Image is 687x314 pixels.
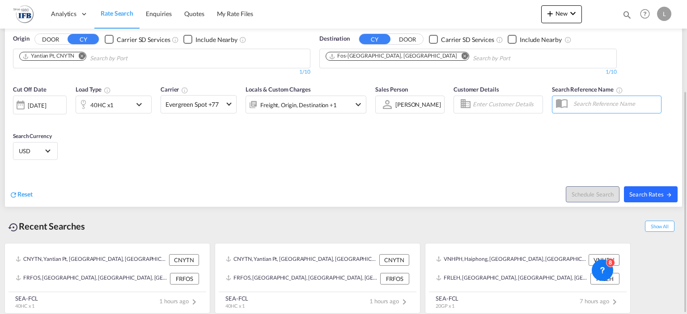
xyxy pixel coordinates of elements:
md-icon: Unchecked: Search for CY (Container Yard) services for all selected carriers.Checked : Search for... [496,36,503,43]
div: Carrier SD Services [441,35,494,44]
div: [DATE] [28,101,46,109]
span: Search Reference Name [552,86,623,93]
button: DOOR [392,34,423,45]
div: VNHPH, Haiphong, Viet Nam, South East Asia, Asia Pacific [436,254,586,266]
span: Load Type [76,86,111,93]
span: 1 hours ago [369,297,410,305]
input: Chips input. [90,51,175,66]
span: 40HC x 1 [15,303,34,309]
button: CY [359,34,390,44]
button: DOOR [35,34,66,45]
div: OriginDOOR CY Checkbox No InkUnchecked: Search for CY (Container Yard) services for all selected ... [5,21,682,206]
div: SEA-FCL [15,294,38,302]
span: Help [637,6,653,21]
div: Yantian Pt, CNYTN [22,52,74,60]
div: Press delete to remove this chip. [22,52,76,60]
md-select: Sales Person: Louis Micoulaz [394,98,442,111]
md-icon: Unchecked: Ignores neighbouring ports when fetching rates.Checked : Includes neighbouring ports w... [564,36,572,43]
div: 40HC x1icon-chevron-down [76,96,152,113]
div: FRFOS [380,273,409,285]
div: CNYTN [169,254,199,266]
div: 40HC x1 [90,99,114,111]
md-chips-wrap: Chips container. Use arrow keys to select chips. [18,49,178,66]
md-icon: icon-chevron-right [189,297,199,307]
span: Show All [645,221,674,232]
span: Quotes [184,10,204,17]
span: Origin [13,34,29,43]
span: 7 hours ago [580,297,620,305]
md-icon: Your search will be saved by the below given name [616,87,623,94]
span: Search Currency [13,133,52,139]
recent-search-card: CNYTN, Yantian Pt, [GEOGRAPHIC_DATA], [GEOGRAPHIC_DATA] & [GEOGRAPHIC_DATA], [GEOGRAPHIC_DATA] CN... [4,243,210,314]
div: Carrier SD Services [117,35,170,44]
md-icon: icon-chevron-down [353,99,364,110]
md-icon: icon-chevron-right [609,297,620,307]
div: 1/10 [319,68,617,76]
div: FRFOS, Fos-sur-Mer, France, Western Europe, Europe [16,273,168,285]
div: Fos-sur-Mer, FRFOS [329,52,457,60]
button: icon-plus 400-fgNewicon-chevron-down [541,5,582,23]
recent-search-card: CNYTN, Yantian Pt, [GEOGRAPHIC_DATA], [GEOGRAPHIC_DATA] & [GEOGRAPHIC_DATA], [GEOGRAPHIC_DATA] CN... [215,243,420,314]
div: SEA-FCL [225,294,248,302]
span: Search Rates [629,191,672,198]
span: Rate Search [101,9,133,17]
md-checkbox: Checkbox No Ink [105,34,170,44]
span: Analytics [51,9,76,18]
div: Help [637,6,657,22]
md-icon: icon-arrow-right [666,192,672,198]
span: Destination [319,34,350,43]
div: Include Nearby [195,35,237,44]
div: CNYTN, Yantian Pt, China, Greater China & Far East Asia, Asia Pacific [226,254,377,266]
span: 20GP x 1 [436,303,454,309]
md-icon: icon-refresh [9,191,17,199]
input: Enter Customer Details [473,98,540,111]
span: Reset [17,190,33,198]
span: New [545,10,578,17]
md-icon: icon-chevron-down [568,8,578,19]
div: Include Nearby [520,35,562,44]
div: L [657,7,671,21]
div: CNYTN, Yantian Pt, China, Greater China & Far East Asia, Asia Pacific [16,254,167,266]
md-checkbox: Checkbox No Ink [508,34,562,44]
div: 1/10 [13,68,310,76]
md-icon: Unchecked: Search for CY (Container Yard) services for all selected carriers.Checked : Search for... [172,36,179,43]
div: icon-refreshReset [9,190,33,200]
div: Freight Origin Destination Dock Stuffingicon-chevron-down [246,96,366,113]
div: [PERSON_NAME] [395,101,441,108]
span: Enquiries [146,10,172,17]
span: Evergreen Spot +77 [165,100,224,109]
input: Search Reference Name [569,97,661,110]
span: USD [19,147,44,155]
md-icon: icon-chevron-right [399,297,410,307]
input: Chips input. [473,51,558,66]
div: [DATE] [13,96,67,114]
span: Carrier [161,86,188,93]
md-icon: icon-chevron-down [134,99,149,110]
div: VNHPH [589,254,619,266]
md-icon: icon-magnify [622,10,632,20]
span: 40HC x 1 [225,303,245,309]
button: CY [68,34,99,44]
div: FRLEH, Le Havre, France, Western Europe, Europe [436,273,588,285]
span: Cut Off Date [13,86,47,93]
span: 1 hours ago [159,297,199,305]
md-icon: icon-information-outline [104,87,111,94]
div: Recent Searches [4,216,89,236]
div: Freight Origin Destination Dock Stuffing [260,99,337,111]
img: de31bbe0256b11eebba44b54815f083d.png [13,4,34,24]
md-checkbox: Checkbox No Ink [429,34,494,44]
div: SEA-FCL [436,294,458,302]
div: FRFOS, Fos-sur-Mer, France, Western Europe, Europe [226,273,378,285]
button: Note: By default Schedule search will only considerorigin ports, destination ports and cut off da... [566,186,619,202]
div: CNYTN [379,254,409,266]
md-icon: Unchecked: Ignores neighbouring ports when fetching rates.Checked : Includes neighbouring ports w... [239,36,246,43]
div: icon-magnify [622,10,632,23]
md-datepicker: Select [13,113,20,125]
button: Remove [72,52,86,61]
div: Press delete to remove this chip. [329,52,459,60]
md-icon: icon-plus 400-fg [545,8,556,19]
span: Customer Details [454,86,499,93]
button: Search Ratesicon-arrow-right [624,186,678,202]
md-select: Select Currency: $ USDUnited States Dollar [18,144,53,157]
span: My Rate Files [217,10,254,17]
